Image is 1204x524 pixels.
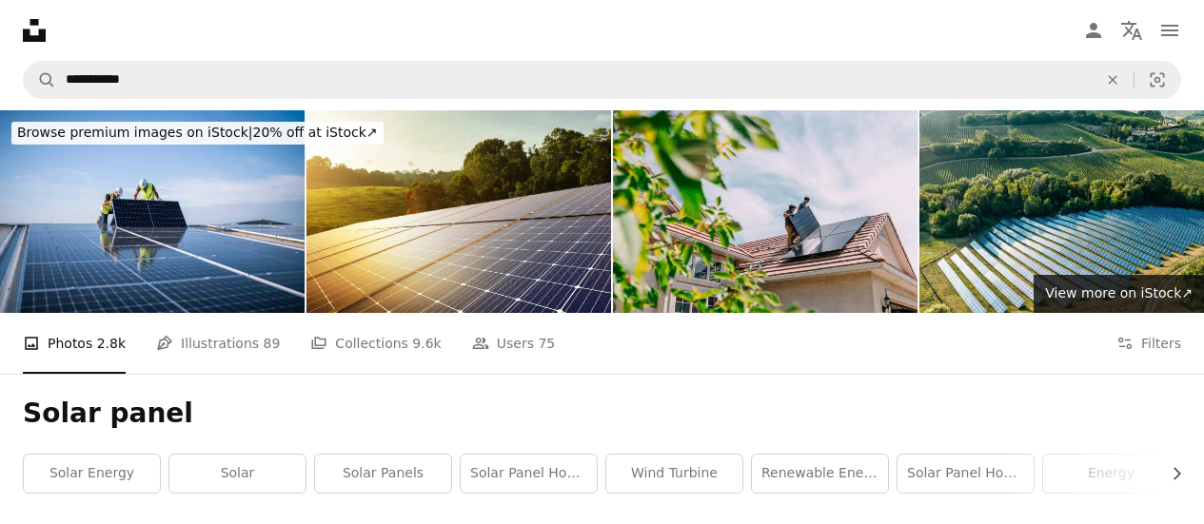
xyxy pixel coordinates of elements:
a: energy [1043,455,1179,493]
div: 20% off at iStock ↗ [11,122,384,145]
a: wind turbine [606,455,742,493]
a: Collections 9.6k [310,313,441,374]
span: 9.6k [412,333,441,354]
a: solar panels [315,455,451,493]
button: Filters [1116,313,1181,374]
button: Visual search [1135,62,1180,98]
a: View more on iStock↗ [1034,275,1204,313]
button: scroll list to the right [1159,455,1181,493]
button: Language [1113,11,1151,49]
form: Find visuals sitewide [23,61,1181,99]
a: renewable energy [752,455,888,493]
a: Illustrations 89 [156,313,280,374]
button: Search Unsplash [24,62,56,98]
span: 89 [264,333,281,354]
a: solar [169,455,306,493]
a: solar panel home [898,455,1034,493]
a: Users 75 [472,313,556,374]
span: 75 [538,333,555,354]
h1: Solar panel [23,397,1181,431]
img: solar panels and green nature, renewable energy. sustainable energy to businesses, homes, and sma... [306,110,611,313]
a: Home — Unsplash [23,19,46,42]
button: Clear [1092,62,1134,98]
img: Go Green: Young Homeowners installing Solar Panels on a Suburban Western USA Home [613,110,918,313]
span: Browse premium images on iStock | [17,125,252,140]
a: solar energy [24,455,160,493]
span: View more on iStock ↗ [1045,285,1193,301]
a: Log in / Sign up [1075,11,1113,49]
button: Menu [1151,11,1189,49]
a: solar panel house [461,455,597,493]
